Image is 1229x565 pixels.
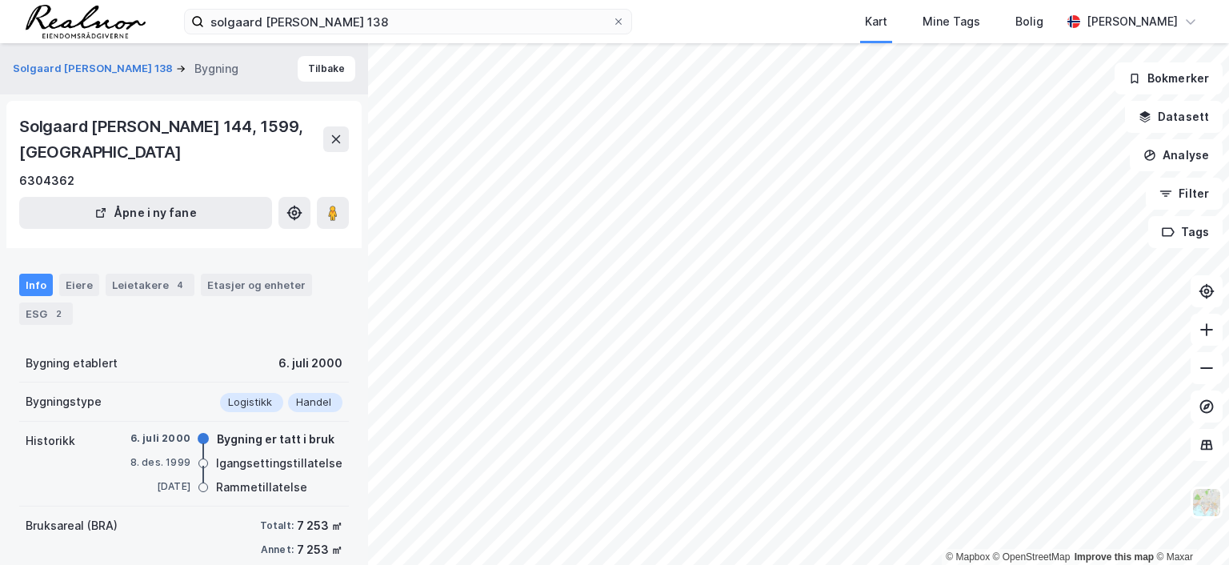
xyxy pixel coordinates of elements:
div: Info [19,274,53,296]
div: Totalt: [260,519,294,532]
button: Tilbake [298,56,355,82]
div: 8. des. 1999 [126,455,190,470]
div: 2 [50,306,66,322]
button: Datasett [1125,101,1223,133]
div: Historikk [26,431,75,451]
input: Søk på adresse, matrikkel, gårdeiere, leietakere eller personer [204,10,612,34]
div: Bygning [194,59,238,78]
div: 4 [172,277,188,293]
div: Bygningstype [26,392,102,411]
div: Annet: [261,543,294,556]
a: Mapbox [946,551,990,563]
div: Igangsettingstillatelse [216,454,342,473]
div: Eiere [59,274,99,296]
div: Kontrollprogram for chat [1149,488,1229,565]
img: realnor-logo.934646d98de889bb5806.png [26,5,146,38]
div: Bygning etablert [26,354,118,373]
div: Etasjer og enheter [207,278,306,292]
div: Bolig [1015,12,1043,31]
button: Åpne i ny fane [19,197,272,229]
iframe: Chat Widget [1149,488,1229,565]
div: Bygning er tatt i bruk [217,430,334,449]
div: 6. juli 2000 [126,431,190,446]
div: Solgaard [PERSON_NAME] 144, 1599, [GEOGRAPHIC_DATA] [19,114,323,165]
button: Analyse [1130,139,1223,171]
div: Bruksareal (BRA) [26,516,118,535]
div: Rammetillatelse [216,478,307,497]
a: Improve this map [1075,551,1154,563]
img: Z [1191,487,1222,518]
div: Leietakere [106,274,194,296]
div: 6. juli 2000 [278,354,342,373]
a: OpenStreetMap [993,551,1071,563]
button: Tags [1148,216,1223,248]
button: Filter [1146,178,1223,210]
button: Solgaard [PERSON_NAME] 138 [13,61,176,77]
div: 7 253 ㎡ [297,540,342,559]
div: 6304362 [19,171,74,190]
div: 7 253 ㎡ [297,516,342,535]
div: ESG [19,303,73,325]
div: [DATE] [126,479,190,494]
div: Kart [865,12,887,31]
div: [PERSON_NAME] [1087,12,1178,31]
div: Mine Tags [923,12,980,31]
button: Bokmerker [1115,62,1223,94]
